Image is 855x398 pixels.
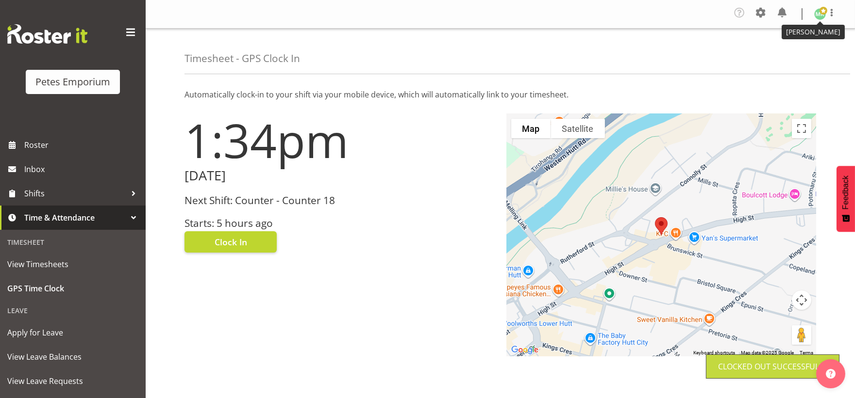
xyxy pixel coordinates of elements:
[184,53,300,64] h4: Timesheet - GPS Clock In
[509,344,541,356] img: Google
[551,119,605,138] button: Show satellite imagery
[24,186,126,201] span: Shifts
[184,114,495,166] h1: 1:34pm
[2,252,143,276] a: View Timesheets
[24,162,141,176] span: Inbox
[24,138,141,152] span: Roster
[814,8,826,20] img: melanie-richardson713.jpg
[184,168,495,183] h2: [DATE]
[7,325,138,340] span: Apply for Leave
[215,236,247,248] span: Clock In
[792,119,811,138] button: Toggle fullscreen view
[511,119,551,138] button: Show street map
[2,369,143,393] a: View Leave Requests
[2,276,143,301] a: GPS Time Clock
[800,350,813,355] a: Terms (opens in new tab)
[693,350,735,356] button: Keyboard shortcuts
[7,24,87,44] img: Rosterit website logo
[184,89,816,100] p: Automatically clock-in to your shift via your mobile device, which will automatically link to you...
[184,195,495,206] h3: Next Shift: Counter - Counter 18
[2,232,143,252] div: Timesheet
[7,281,138,296] span: GPS Time Clock
[837,166,855,232] button: Feedback - Show survey
[792,325,811,345] button: Drag Pegman onto the map to open Street View
[741,350,794,355] span: Map data ©2025 Google
[35,75,110,89] div: Petes Emporium
[2,301,143,320] div: Leave
[509,344,541,356] a: Open this area in Google Maps (opens a new window)
[24,210,126,225] span: Time & Attendance
[2,320,143,345] a: Apply for Leave
[2,345,143,369] a: View Leave Balances
[184,231,277,253] button: Clock In
[7,374,138,388] span: View Leave Requests
[7,257,138,271] span: View Timesheets
[826,369,836,379] img: help-xxl-2.png
[7,350,138,364] span: View Leave Balances
[841,175,850,209] span: Feedback
[792,290,811,310] button: Map camera controls
[718,361,827,372] div: Clocked out Successfully
[184,218,495,229] h3: Starts: 5 hours ago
